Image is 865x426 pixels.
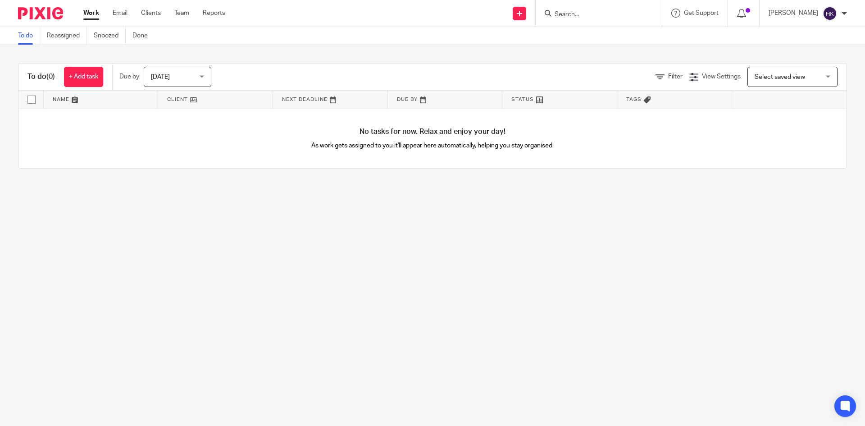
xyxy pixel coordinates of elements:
a: Team [174,9,189,18]
input: Search [554,11,635,19]
span: [DATE] [151,74,170,80]
a: + Add task [64,67,103,87]
span: Select saved view [755,74,805,80]
a: Done [132,27,155,45]
a: To do [18,27,40,45]
p: [PERSON_NAME] [769,9,818,18]
a: Clients [141,9,161,18]
p: As work gets assigned to you it'll appear here automatically, helping you stay organised. [226,141,640,150]
h4: No tasks for now. Relax and enjoy your day! [18,127,847,137]
img: Pixie [18,7,63,19]
a: Snoozed [94,27,126,45]
span: (0) [46,73,55,80]
span: View Settings [702,73,741,80]
span: Get Support [684,10,719,16]
a: Reports [203,9,225,18]
span: Filter [668,73,683,80]
p: Due by [119,72,139,81]
a: Reassigned [47,27,87,45]
img: svg%3E [823,6,837,21]
h1: To do [27,72,55,82]
a: Email [113,9,127,18]
span: Tags [626,97,642,102]
a: Work [83,9,99,18]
